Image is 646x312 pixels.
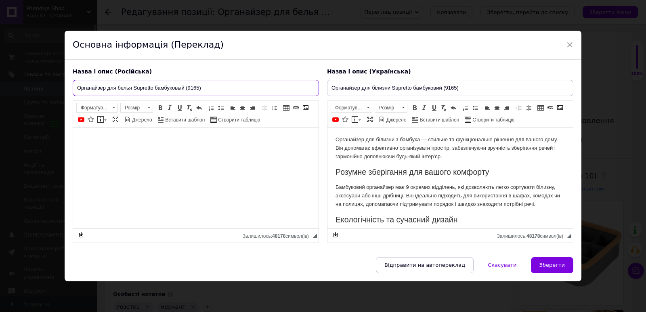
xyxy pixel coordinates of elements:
[331,103,372,113] a: Форматування
[536,103,545,112] a: Таблиця
[566,38,573,52] span: ×
[375,103,407,113] a: Розмір
[350,115,362,124] a: Вставити повідомлення
[331,103,364,112] span: Форматування
[8,31,381,41] h2: Удобное хранение для вашего комфорта
[439,103,448,112] a: Видалити форматування
[96,115,108,124] a: Вставити повідомлення
[156,103,165,112] a: Жирний (Ctrl+B)
[526,233,540,239] span: 48178
[260,103,269,112] a: Зменшити відступ
[378,115,408,124] a: Джерело
[502,103,511,112] a: По правому краю
[331,115,340,124] a: Додати відео з YouTube
[567,234,571,238] span: Потягніть для зміни розмірів
[111,115,120,124] a: Максимізувати
[376,257,474,273] button: Відправити на автопереклад
[365,115,374,124] a: Максимізувати
[229,103,237,112] a: По лівому краю
[327,128,573,228] iframe: Редактор, D15206EB-5154-439C-9BEF-A3218C1FD7CD
[8,71,381,80] h2: Экологичность и современный дизайн
[8,8,381,25] p: Органайзер для белья из [GEOGRAPHIC_DATA] — стильное и функциональное решение для вашего дома. Он...
[73,68,152,75] span: Назва і опис (Російська)
[546,103,555,112] a: Вставити/Редагувати посилання (Ctrl+L)
[420,103,429,112] a: Курсив (Ctrl+I)
[419,117,459,124] span: Вставити шаблон
[175,103,184,112] a: Підкреслений (Ctrl+U)
[471,103,480,112] a: Вставити/видалити маркований список
[497,231,567,239] div: Кiлькiсть символiв
[216,103,225,112] a: Вставити/видалити маркований список
[556,103,564,112] a: Зображення
[539,262,565,268] span: Зберегти
[120,103,153,113] a: Розмір
[461,103,470,112] a: Вставити/видалити нумерований список
[410,103,419,112] a: Жирний (Ctrl+B)
[375,103,399,112] span: Розмір
[164,117,205,124] span: Вставити шаблон
[86,115,95,124] a: Вставити іконку
[243,231,313,239] div: Кiлькiсть символiв
[331,230,340,239] a: Зробити резервну копію зараз
[77,103,110,112] span: Форматування
[166,103,174,112] a: Курсив (Ctrl+I)
[449,103,458,112] a: Повернути (Ctrl+Z)
[217,117,260,124] span: Створити таблицю
[531,257,573,273] button: Зберегти
[121,103,145,112] span: Розмір
[313,234,317,238] span: Потягніть для зміни розмірів
[292,103,300,112] a: Вставити/Редагувати посилання (Ctrl+L)
[65,31,581,60] div: Основна інформація (Переклад)
[430,103,438,112] a: Підкреслений (Ctrl+U)
[157,115,206,124] a: Вставити шаблон
[272,233,285,239] span: 48178
[464,115,516,124] a: Створити таблицю
[411,115,461,124] a: Вставити шаблон
[270,103,279,112] a: Збільшити відступ
[483,103,492,112] a: По лівому краю
[488,262,516,268] span: Скасувати
[238,103,247,112] a: По центру
[185,103,194,112] a: Видалити форматування
[327,68,411,75] span: Назва і опис (Українська)
[8,87,381,112] p: Этот органайзер изготовлен из высококачественных и долговечных материалов: прочной ткани и натура...
[73,128,319,228] iframe: Редактор, 7958311C-58FC-485B-97E3-297F7A786791
[209,115,261,124] a: Створити таблицю
[479,257,525,273] button: Скасувати
[514,103,523,112] a: Зменшити відступ
[8,47,381,64] p: Бамбуковый органайзер имеет 9 отделений, которые позволяют легко сортировать белье, аксессуары ил...
[248,103,257,112] a: По правому краю
[282,103,291,112] a: Таблиця
[341,115,350,124] a: Вставити іконку
[207,103,216,112] a: Вставити/видалити нумерований список
[77,230,86,239] a: Зробити резервну копію зараз
[195,103,203,112] a: Повернути (Ctrl+Z)
[471,117,514,124] span: Створити таблицю
[493,103,501,112] a: По центру
[524,103,533,112] a: Збільшити відступ
[131,117,152,124] span: Джерело
[301,103,310,112] a: Зображення
[385,117,407,124] span: Джерело
[384,262,465,268] span: Відправити на автопереклад
[123,115,153,124] a: Джерело
[77,115,86,124] a: Додати відео з YouTube
[76,103,118,113] a: Форматування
